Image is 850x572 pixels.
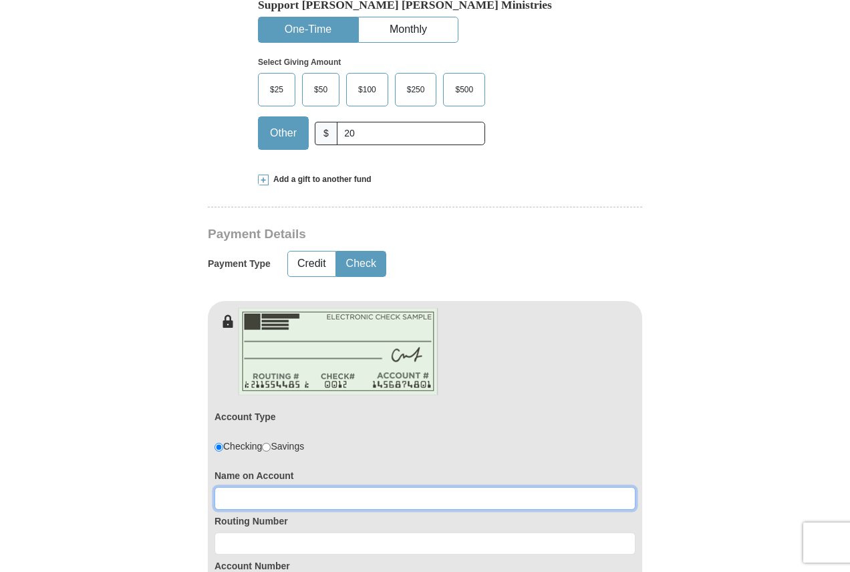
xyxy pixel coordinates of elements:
button: One-Time [259,17,358,42]
h5: Payment Type [208,258,271,270]
img: check-en.png [238,308,438,395]
span: Add a gift to another fund [269,174,372,185]
span: Other [263,123,303,143]
button: Monthly [359,17,458,42]
span: $25 [263,80,290,100]
span: $50 [307,80,334,100]
button: Credit [288,252,335,276]
h3: Payment Details [208,227,549,242]
input: Other Amount [337,122,485,145]
button: Check [337,252,386,276]
strong: Select Giving Amount [258,58,341,67]
span: $500 [448,80,480,100]
label: Account Type [215,410,276,423]
span: $ [315,122,337,145]
label: Routing Number [215,514,635,528]
span: $250 [400,80,432,100]
span: $100 [351,80,383,100]
div: Checking Savings [215,440,304,453]
label: Name on Account [215,469,635,482]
